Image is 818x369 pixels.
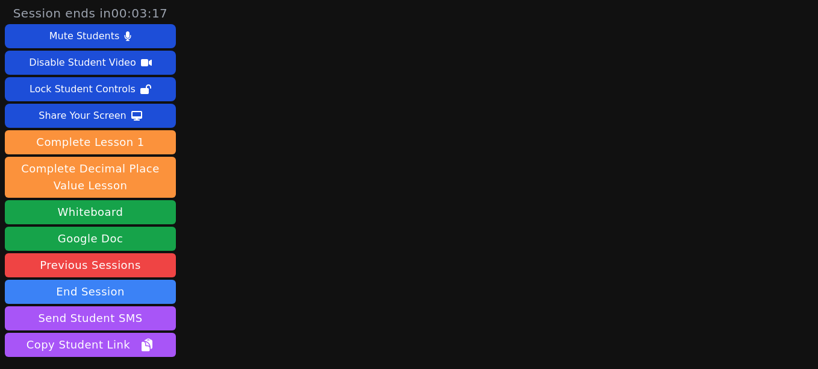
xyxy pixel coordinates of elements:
div: Share Your Screen [39,106,126,125]
button: Disable Student Video [5,51,176,75]
a: Google Doc [5,227,176,251]
button: Complete Decimal Place Value Lesson [5,157,176,198]
time: 00:03:17 [111,6,168,20]
button: Share Your Screen [5,104,176,128]
button: Send Student SMS [5,306,176,330]
button: Mute Students [5,24,176,48]
a: Previous Sessions [5,253,176,277]
span: Copy Student Link [27,336,154,353]
div: Disable Student Video [29,53,136,72]
span: Session ends in [13,5,168,22]
div: Mute Students [49,27,119,46]
button: Whiteboard [5,200,176,224]
button: Lock Student Controls [5,77,176,101]
button: Complete Lesson 1 [5,130,176,154]
div: Lock Student Controls [30,80,136,99]
button: Copy Student Link [5,333,176,357]
button: End Session [5,280,176,304]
